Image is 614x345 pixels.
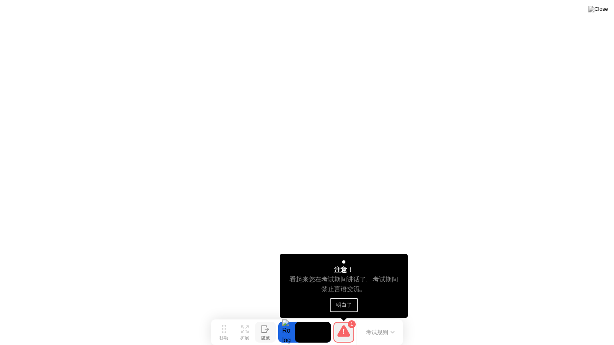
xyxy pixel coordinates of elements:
button: 明白了 [330,298,358,312]
button: 考试规则 [363,328,397,337]
button: 移动 [213,322,234,343]
div: 扩展 [240,335,249,341]
img: Close [588,6,608,12]
div: 1 [348,320,356,328]
button: 隐藏 [255,322,276,343]
div: 隐藏 [261,335,270,341]
div: 看起来您在考试期间讲话了。考试期间禁止言语交流。 [287,275,401,294]
div: 移动 [219,335,228,341]
button: 扩展 [234,322,255,343]
div: 注意！ [334,265,353,275]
